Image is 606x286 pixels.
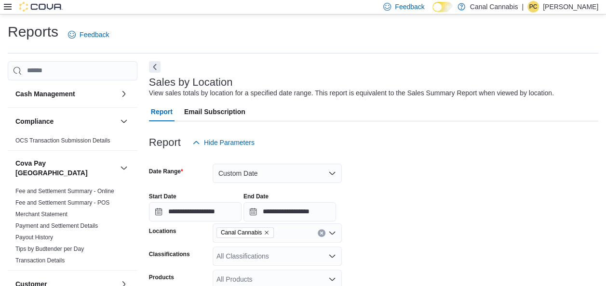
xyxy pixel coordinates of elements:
button: Open list of options [328,252,336,260]
input: Press the down key to open a popover containing a calendar. [149,202,242,221]
button: Open list of options [328,275,336,283]
button: Open list of options [328,229,336,237]
div: Patrick Ciantar [527,1,539,13]
span: Dark Mode [432,12,433,13]
a: Fee and Settlement Summary - Online [15,188,114,195]
label: Date Range [149,168,183,175]
a: Transaction Details [15,257,65,264]
a: Feedback [64,25,113,44]
button: Compliance [15,117,116,126]
div: View sales totals by location for a specified date range. This report is equivalent to the Sales ... [149,88,554,98]
span: Canal Cannabis [216,227,274,238]
a: Fee and Settlement Summary - POS [15,199,109,206]
p: Canal Cannabis [470,1,518,13]
span: Fee and Settlement Summary - Online [15,187,114,195]
span: Feedback [395,2,424,12]
h3: Report [149,137,181,148]
h3: Sales by Location [149,77,233,88]
button: Custom Date [213,164,342,183]
button: Cash Management [118,88,130,100]
span: Email Subscription [184,102,245,121]
label: Products [149,273,174,281]
button: Cash Management [15,89,116,99]
h3: Cash Management [15,89,75,99]
label: Locations [149,227,176,235]
span: Tips by Budtender per Day [15,245,84,253]
span: Report [151,102,173,121]
h3: Compliance [15,117,54,126]
label: Start Date [149,193,176,200]
span: Fee and Settlement Summary - POS [15,199,109,207]
a: Payment and Settlement Details [15,222,98,229]
span: OCS Transaction Submission Details [15,137,110,144]
button: Next [149,61,161,73]
button: Clear input [318,229,325,237]
button: Hide Parameters [189,133,258,152]
span: PC [529,1,538,13]
input: Dark Mode [432,2,453,12]
label: Classifications [149,250,190,258]
span: Payment and Settlement Details [15,222,98,230]
span: Feedback [80,30,109,39]
span: Canal Cannabis [221,228,262,237]
img: Cova [19,2,63,12]
span: Hide Parameters [204,138,255,147]
a: Payout History [15,234,53,241]
a: Tips by Budtender per Day [15,246,84,252]
div: Cova Pay [GEOGRAPHIC_DATA] [8,185,137,270]
a: Merchant Statement [15,211,67,218]
input: Press the down key to open a popover containing a calendar. [243,202,336,221]
a: OCS Transaction Submission Details [15,137,110,144]
button: Compliance [118,116,130,127]
p: [PERSON_NAME] [543,1,598,13]
p: | [522,1,524,13]
button: Cova Pay [GEOGRAPHIC_DATA] [15,158,116,178]
label: End Date [243,193,269,200]
h1: Reports [8,22,58,41]
button: Cova Pay [GEOGRAPHIC_DATA] [118,162,130,174]
button: Remove Canal Cannabis from selection in this group [264,230,269,235]
span: Transaction Details [15,257,65,264]
div: Compliance [8,135,137,150]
